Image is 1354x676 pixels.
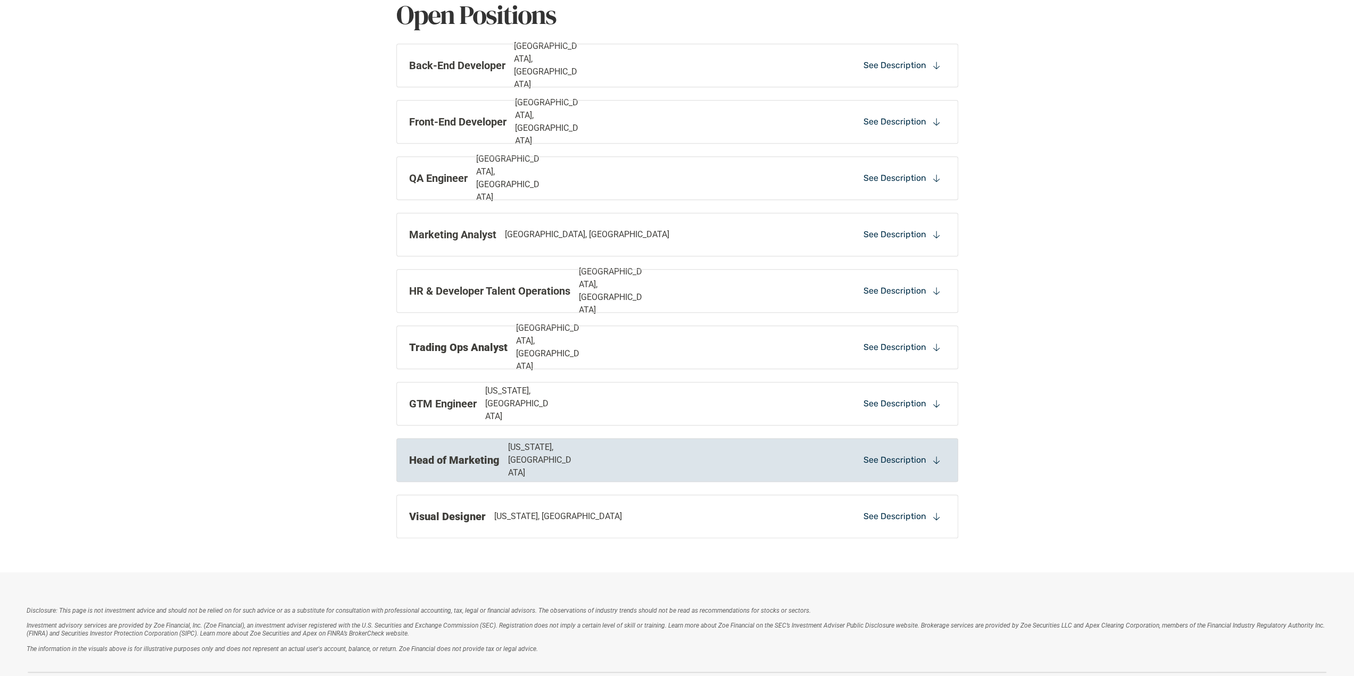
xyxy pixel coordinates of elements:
[27,645,538,652] em: The information in the visuals above is for illustrative purposes only and does not represent an ...
[863,341,926,353] p: See Description
[409,227,496,243] p: Marketing Analyst
[508,441,576,479] p: [US_STATE], [GEOGRAPHIC_DATA]
[409,283,570,299] p: HR & Developer Talent Operations
[505,228,669,241] p: [GEOGRAPHIC_DATA], [GEOGRAPHIC_DATA]
[494,510,622,523] p: [US_STATE], [GEOGRAPHIC_DATA]
[476,153,544,204] p: [GEOGRAPHIC_DATA], [GEOGRAPHIC_DATA]
[515,96,583,147] p: [GEOGRAPHIC_DATA], [GEOGRAPHIC_DATA]
[863,398,926,410] p: See Description
[409,170,468,186] p: QA Engineer
[514,40,582,91] p: [GEOGRAPHIC_DATA], [GEOGRAPHIC_DATA]
[27,622,1326,637] em: Investment advisory services are provided by Zoe Financial, Inc. (Zoe Financial), an investment a...
[409,396,477,412] p: GTM Engineer
[863,285,926,297] p: See Description
[863,454,926,466] p: See Description
[409,454,500,466] strong: Head of Marketing
[27,606,811,614] em: Disclosure: This page is not investment advice and should not be relied on for such advice or as ...
[409,57,505,73] p: Back-End Developer
[863,172,926,184] p: See Description
[409,341,508,354] strong: Trading Ops Analyst
[863,229,926,240] p: See Description
[409,114,506,130] p: Front-End Developer
[863,60,926,71] p: See Description
[485,385,553,423] p: [US_STATE], [GEOGRAPHIC_DATA]
[516,322,584,373] p: [GEOGRAPHIC_DATA], [GEOGRAPHIC_DATA]
[579,265,646,316] p: [GEOGRAPHIC_DATA], [GEOGRAPHIC_DATA]
[409,510,486,523] strong: Visual Designer
[863,116,926,128] p: See Description
[863,511,926,522] p: See Description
